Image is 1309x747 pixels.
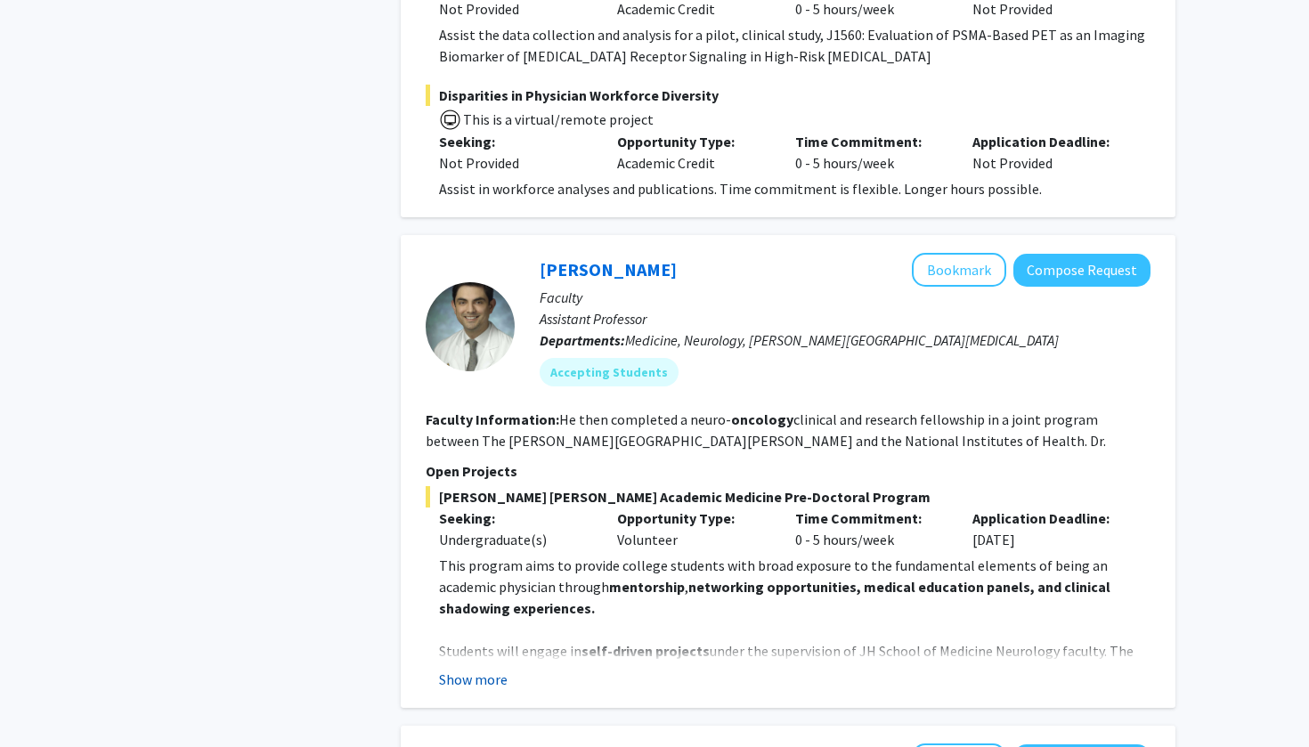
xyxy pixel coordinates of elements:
[617,131,768,152] p: Opportunity Type:
[604,131,782,174] div: Academic Credit
[795,131,947,152] p: Time Commitment:
[439,529,590,550] div: Undergraduate(s)
[625,331,1059,349] span: Medicine, Neurology, [PERSON_NAME][GEOGRAPHIC_DATA][MEDICAL_DATA]
[426,460,1150,482] p: Open Projects
[439,578,1110,617] strong: networking opportunities, medical education panels, and clinical shadowing experiences.
[426,410,1106,450] fg-read-more: He then completed a neuro- clinical and research fellowship in a joint program between The [PERSO...
[439,640,1150,704] p: Students will engage in under the supervision of JH School of Medicine Neurology faculty. The pro...
[426,410,559,428] b: Faculty Information:
[540,358,679,386] mat-chip: Accepting Students
[782,131,960,174] div: 0 - 5 hours/week
[439,152,590,174] div: Not Provided
[439,507,590,529] p: Seeking:
[782,507,960,550] div: 0 - 5 hours/week
[581,642,710,660] strong: self-driven projects
[540,308,1150,329] p: Assistant Professor
[439,178,1150,199] div: Assist in workforce analyses and publications. Time commitment is flexible. Longer hours possible.
[609,578,685,596] strong: mentorship
[426,486,1150,507] span: [PERSON_NAME] [PERSON_NAME] Academic Medicine Pre-Doctoral Program
[972,131,1124,152] p: Application Deadline:
[439,669,508,690] button: Show more
[426,85,1150,106] span: Disparities in Physician Workforce Diversity
[972,507,1124,529] p: Application Deadline:
[959,507,1137,550] div: [DATE]
[439,131,590,152] p: Seeking:
[731,410,793,428] b: oncology
[13,667,76,734] iframe: Chat
[461,110,654,128] span: This is a virtual/remote project
[912,253,1006,287] button: Add Carlos Romo to Bookmarks
[439,555,1150,619] p: This program aims to provide college students with broad exposure to the fundamental elements of ...
[540,331,625,349] b: Departments:
[617,507,768,529] p: Opportunity Type:
[604,507,782,550] div: Volunteer
[540,287,1150,308] p: Faculty
[1013,254,1150,287] button: Compose Request to Carlos Romo
[439,24,1150,67] div: Assist the data collection and analysis for a pilot, clinical study, J1560: Evaluation of PSMA-Ba...
[795,507,947,529] p: Time Commitment:
[540,258,677,280] a: [PERSON_NAME]
[959,131,1137,174] div: Not Provided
